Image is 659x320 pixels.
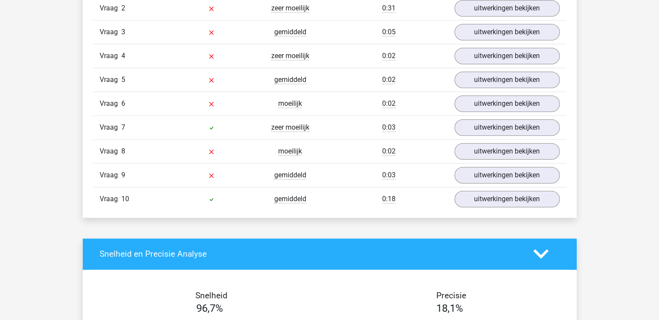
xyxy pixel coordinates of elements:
[274,171,306,180] span: gemiddeld
[100,122,121,133] span: Vraag
[454,48,560,64] a: uitwerkingen bekijken
[100,27,121,37] span: Vraag
[454,24,560,40] a: uitwerkingen bekijken
[121,123,125,131] span: 7
[382,28,396,36] span: 0:05
[100,146,121,157] span: Vraag
[100,170,121,180] span: Vraag
[454,143,560,160] a: uitwerkingen bekijken
[100,249,520,259] h4: Snelheid en Precisie Analyse
[274,75,306,84] span: gemiddeld
[271,123,309,132] span: zeer moeilijk
[100,98,121,109] span: Vraag
[454,191,560,207] a: uitwerkingen bekijken
[382,195,396,203] span: 0:18
[454,95,560,112] a: uitwerkingen bekijken
[100,291,323,300] h4: Snelheid
[382,123,396,132] span: 0:03
[100,51,121,61] span: Vraag
[121,4,125,12] span: 2
[278,99,302,108] span: moeilijk
[121,28,125,36] span: 3
[121,195,129,203] span: 10
[382,52,396,60] span: 0:02
[100,75,121,85] span: Vraag
[121,52,125,60] span: 4
[121,99,125,108] span: 6
[382,171,396,180] span: 0:03
[382,99,396,108] span: 0:02
[454,167,560,183] a: uitwerkingen bekijken
[121,147,125,155] span: 8
[436,302,463,314] span: 18,1%
[382,4,396,13] span: 0:31
[121,75,125,84] span: 5
[274,28,306,36] span: gemiddeld
[271,4,309,13] span: zeer moeilijk
[454,119,560,136] a: uitwerkingen bekijken
[100,194,121,204] span: Vraag
[382,147,396,156] span: 0:02
[271,52,309,60] span: zeer moeilijk
[196,302,223,314] span: 96,7%
[382,75,396,84] span: 0:02
[454,72,560,88] a: uitwerkingen bekijken
[100,3,121,13] span: Vraag
[340,291,563,300] h4: Precisie
[278,147,302,156] span: moeilijk
[121,171,125,179] span: 9
[274,195,306,203] span: gemiddeld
